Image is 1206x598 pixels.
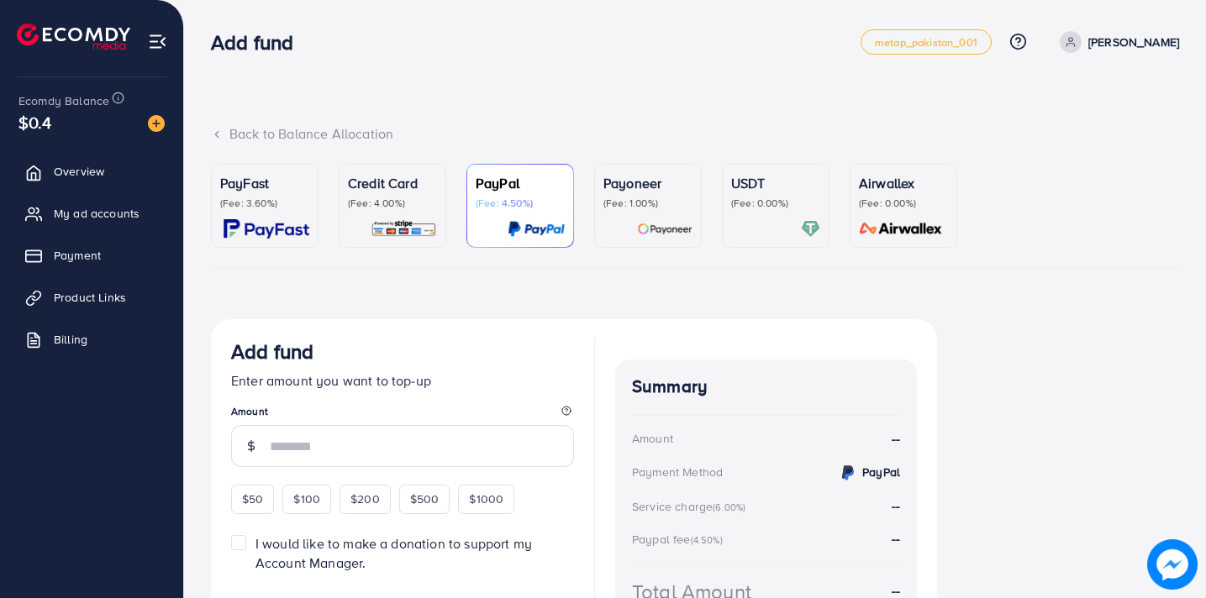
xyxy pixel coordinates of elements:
p: PayFast [220,173,309,193]
a: My ad accounts [13,197,171,230]
small: (6.00%) [713,501,745,514]
img: credit [838,463,858,483]
span: My ad accounts [54,205,140,222]
h4: Summary [632,376,900,397]
img: menu [148,32,167,51]
span: Payment [54,247,101,264]
p: (Fee: 3.60%) [220,197,309,210]
img: card [637,219,693,239]
span: Billing [54,331,87,348]
strong: PayPal [862,464,900,480]
strong: -- [892,429,900,448]
strong: -- [892,496,900,515]
p: (Fee: 0.00%) [859,197,948,210]
a: Billing [13,323,171,356]
span: Ecomdy Balance [18,92,109,109]
a: [PERSON_NAME] [1053,31,1179,53]
span: $1000 [469,490,503,507]
p: [PERSON_NAME] [1088,32,1179,52]
p: Credit Card [348,173,437,193]
p: (Fee: 0.00%) [731,197,820,210]
div: Payment Method [632,464,723,480]
span: $0.4 [18,110,52,134]
small: (4.50%) [691,533,723,547]
div: Service charge [632,498,750,515]
span: metap_pakistan_001 [875,37,977,48]
h3: Add fund [231,339,313,364]
span: $200 [350,490,380,507]
span: $50 [242,490,263,507]
img: card [854,219,948,239]
div: Back to Balance Allocation [211,124,1179,144]
img: card [371,219,437,239]
p: (Fee: 1.00%) [603,197,693,210]
p: PayPal [476,173,565,193]
img: image [148,115,165,132]
a: Product Links [13,281,171,314]
span: Product Links [54,289,126,306]
div: Paypal fee [632,531,728,548]
a: Payment [13,239,171,272]
p: Enter amount you want to top-up [231,370,574,391]
span: $100 [293,490,320,507]
p: Airwallex [859,173,948,193]
strong: -- [892,529,900,548]
img: logo [17,24,130,50]
div: Amount [632,430,673,447]
h3: Add fund [211,30,307,55]
legend: Amount [231,404,574,425]
a: metap_pakistan_001 [861,29,992,55]
a: Overview [13,155,171,188]
img: card [508,219,565,239]
img: image [1147,539,1198,590]
p: (Fee: 4.50%) [476,197,565,210]
p: (Fee: 4.00%) [348,197,437,210]
p: USDT [731,173,820,193]
span: Overview [54,163,104,180]
p: Payoneer [603,173,693,193]
img: card [801,219,820,239]
img: card [224,219,309,239]
span: I would like to make a donation to support my Account Manager. [255,534,532,572]
span: $500 [410,490,440,507]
